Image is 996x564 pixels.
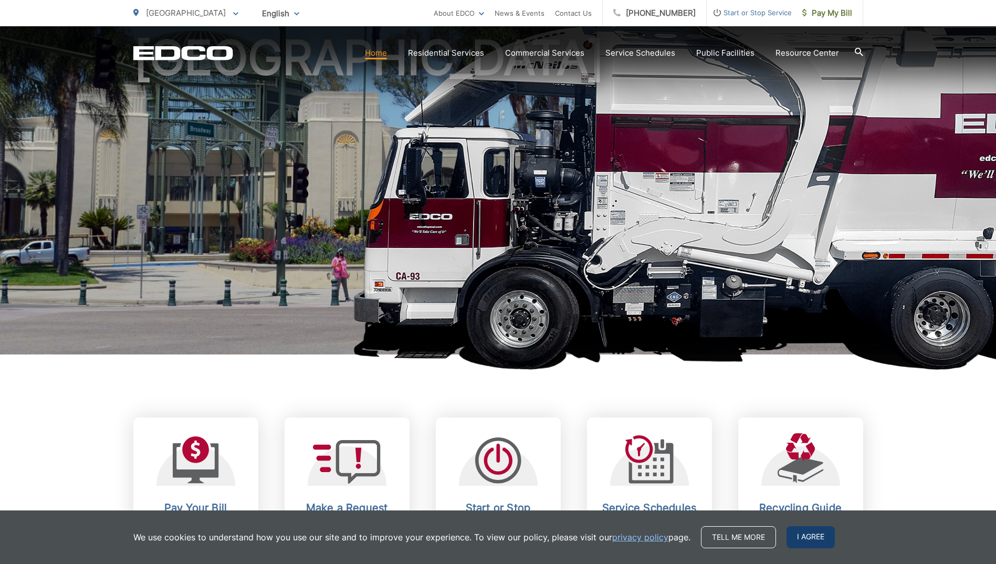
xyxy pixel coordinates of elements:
span: I agree [787,526,835,548]
a: EDCD logo. Return to the homepage. [133,46,233,60]
h2: Service Schedules [597,502,701,514]
h2: Recycling Guide [749,502,853,514]
a: Residential Services [408,47,484,59]
a: Service Schedules [605,47,675,59]
a: About EDCO [434,7,484,19]
a: Tell me more [701,526,776,548]
a: Contact Us [555,7,592,19]
span: English [254,4,307,23]
a: Resource Center [775,47,839,59]
p: We use cookies to understand how you use our site and to improve your experience. To view our pol... [133,531,690,544]
h1: [GEOGRAPHIC_DATA] [133,32,863,364]
a: News & Events [495,7,544,19]
span: [GEOGRAPHIC_DATA] [146,8,226,18]
h2: Pay Your Bill [144,502,248,514]
a: Home [365,47,387,59]
a: privacy policy [612,531,668,544]
span: Pay My Bill [802,7,852,19]
a: Commercial Services [505,47,584,59]
h2: Make a Request [295,502,399,514]
h2: Start or Stop Service [446,502,550,527]
a: Public Facilities [696,47,754,59]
